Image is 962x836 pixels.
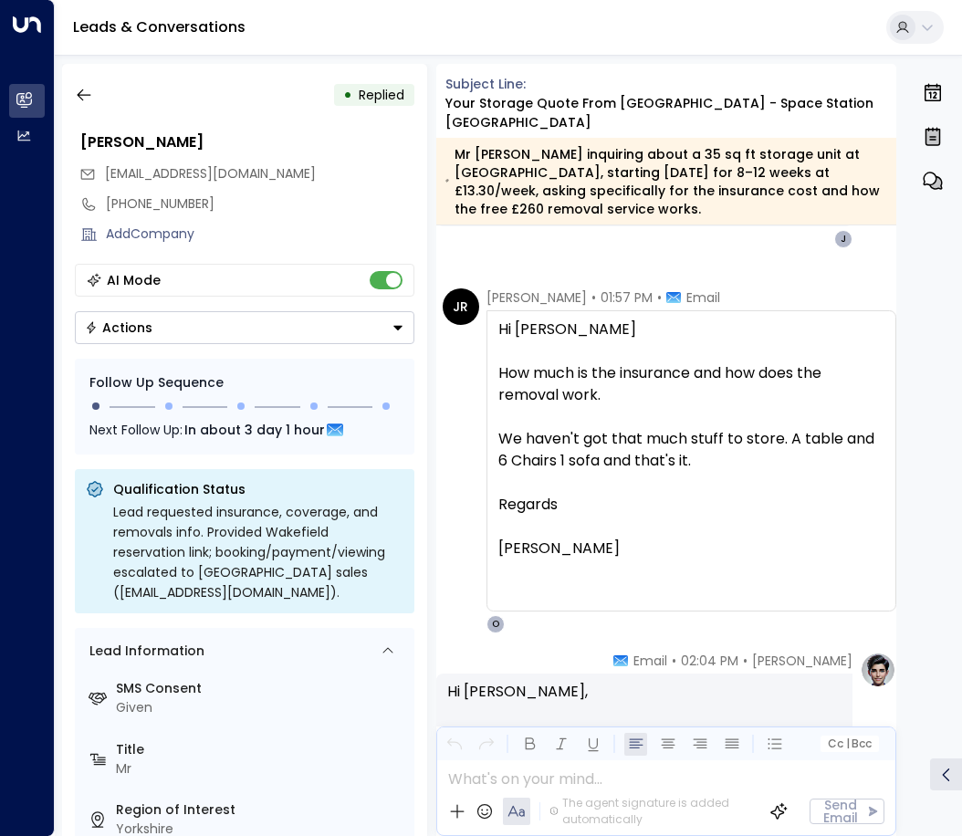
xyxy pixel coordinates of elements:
div: How much is the insurance and how does the removal work. [498,362,885,406]
div: Mr [PERSON_NAME] inquiring about a 35 sq ft storage unit at [GEOGRAPHIC_DATA], starting [DATE] fo... [445,145,886,218]
button: Redo [475,733,497,756]
div: Follow Up Sequence [89,373,400,392]
div: [PHONE_NUMBER] [106,194,414,214]
span: [PERSON_NAME] [486,288,587,307]
span: [EMAIL_ADDRESS][DOMAIN_NAME] [105,164,316,183]
button: Undo [443,733,465,756]
div: Next Follow Up: [89,420,400,440]
span: Replied [359,86,404,104]
button: Cc|Bcc [821,736,879,753]
span: 01:57 PM [601,288,653,307]
div: [PERSON_NAME] [80,131,414,153]
div: Actions [85,319,152,336]
span: Email [633,652,667,670]
div: • [343,78,352,111]
span: jrich.0302@gmail.com [105,164,316,183]
label: SMS Consent [116,679,407,698]
span: Email [686,288,720,307]
div: Given [116,698,407,717]
label: Title [116,740,407,759]
span: Subject Line: [445,75,526,93]
span: 02:04 PM [681,652,738,670]
div: AddCompany [106,225,414,244]
div: Hi [PERSON_NAME] [498,319,885,340]
div: Lead Information [83,642,204,661]
div: Your storage quote from [GEOGRAPHIC_DATA] - Space Station [GEOGRAPHIC_DATA] [445,94,897,132]
p: Qualification Status [113,480,403,498]
div: Button group with a nested menu [75,311,414,344]
span: In about 3 day 1 hour [184,420,325,440]
span: • [672,652,676,670]
label: Region of Interest [116,800,407,820]
div: Mr [116,759,407,779]
span: • [657,288,662,307]
span: [PERSON_NAME] [752,652,852,670]
div: O [486,615,505,633]
div: Lead requested insurance, coverage, and removals info. Provided Wakefield reservation link; booki... [113,502,403,602]
button: Actions [75,311,414,344]
div: The agent signature is added automatically [549,795,756,828]
span: • [591,288,596,307]
span: | [845,737,849,750]
div: AI Mode [107,271,161,289]
div: We haven't got that much stuff to store. A table and 6 Chairs 1 sofa and that's it. [498,428,885,559]
span: Cc Bcc [828,737,872,750]
div: Regards [PERSON_NAME] [498,494,885,559]
a: Leads & Conversations [73,16,246,37]
img: profile-logo.png [860,652,896,688]
span: • [743,652,748,670]
div: JR [443,288,479,325]
div: J [834,230,852,248]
